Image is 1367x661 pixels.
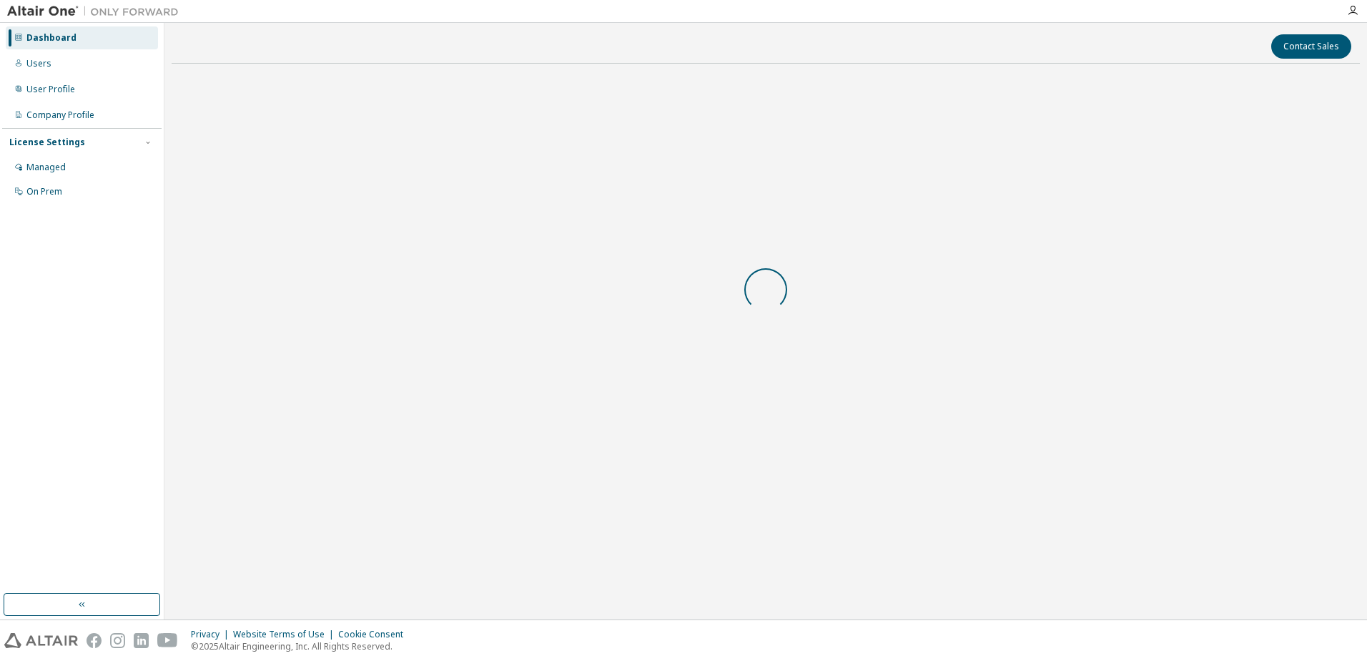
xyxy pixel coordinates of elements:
[26,32,77,44] div: Dashboard
[26,162,66,173] div: Managed
[26,58,51,69] div: Users
[191,640,412,652] p: © 2025 Altair Engineering, Inc. All Rights Reserved.
[110,633,125,648] img: instagram.svg
[26,186,62,197] div: On Prem
[1271,34,1351,59] button: Contact Sales
[4,633,78,648] img: altair_logo.svg
[87,633,102,648] img: facebook.svg
[7,4,186,19] img: Altair One
[191,629,233,640] div: Privacy
[233,629,338,640] div: Website Terms of Use
[26,109,94,121] div: Company Profile
[338,629,412,640] div: Cookie Consent
[157,633,178,648] img: youtube.svg
[26,84,75,95] div: User Profile
[134,633,149,648] img: linkedin.svg
[9,137,85,148] div: License Settings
